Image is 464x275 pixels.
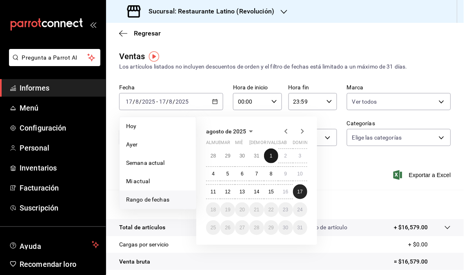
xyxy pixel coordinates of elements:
[255,171,258,177] abbr: 7 de agosto de 2025
[220,202,235,217] button: 19 de agosto de 2025
[20,242,42,251] font: Ayuda
[119,241,169,248] font: Cargas por servicio
[220,166,235,181] button: 5 de agosto de 2025
[225,225,230,231] font: 26
[206,140,230,145] font: almuerzo
[297,207,303,213] font: 24
[299,153,302,159] abbr: 3 de agosto de 2025
[20,184,59,192] font: Facturación
[270,153,273,159] font: 1
[211,207,216,213] abbr: 18 de agosto de 2025
[211,153,216,159] abbr: 28 de julio de 2025
[297,207,303,213] abbr: 24 de agosto de 2025
[212,171,215,177] font: 4
[119,51,145,61] font: Ventas
[264,149,278,163] button: 1 de agosto de 2025
[175,98,189,105] input: ----
[269,207,274,213] font: 22
[126,178,150,184] font: Mi actual
[211,153,216,159] font: 28
[119,224,165,231] font: Total de artículos
[126,141,138,148] font: Ayer
[249,140,297,145] font: [DEMOGRAPHIC_DATA]
[394,258,428,265] font: = $16,579.00
[254,153,259,159] abbr: 31 de julio de 2025
[283,189,288,195] font: 16
[240,189,245,195] font: 13
[278,184,293,199] button: 16 de agosto de 2025
[254,189,259,195] font: 14
[264,220,278,235] button: 29 de agosto de 2025
[226,171,229,177] abbr: 5 de agosto de 2025
[220,149,235,163] button: 29 de julio de 2025
[264,140,286,145] font: rivalizar
[159,98,166,105] input: --
[126,196,169,203] font: Rango de fechas
[408,241,428,248] font: + $0.00
[241,171,244,177] abbr: 6 de agosto de 2025
[139,98,142,105] font: /
[278,140,287,145] font: sab
[278,140,287,149] abbr: sábado
[156,98,158,105] font: -
[225,153,230,159] font: 29
[206,140,230,149] abbr: lunes
[235,140,243,145] font: mié
[119,63,407,70] font: Los artículos listados no incluyen descuentos de orden y el filtro de fechas está limitado a un m...
[235,184,249,199] button: 13 de agosto de 2025
[226,171,229,177] font: 5
[220,140,230,145] font: mar
[270,171,273,177] font: 8
[220,140,230,149] abbr: martes
[254,207,259,213] abbr: 21 de agosto de 2025
[254,189,259,195] abbr: 14 de agosto de 2025
[235,140,243,149] abbr: miércoles
[225,207,230,213] font: 19
[278,202,293,217] button: 23 de agosto de 2025
[9,49,100,66] button: Pregunta a Parrot AI
[352,98,377,105] font: Ver todos
[173,98,175,105] font: /
[211,225,216,231] abbr: 25 de agosto de 2025
[211,189,216,195] font: 11
[255,171,258,177] font: 7
[235,149,249,163] button: 30 de julio de 2025
[297,171,303,177] abbr: 10 de agosto de 2025
[293,184,307,199] button: 17 de agosto de 2025
[299,153,302,159] font: 3
[283,207,288,213] abbr: 23 de agosto de 2025
[409,172,451,178] font: Exportar a Excel
[20,144,49,152] font: Personal
[169,98,173,105] input: --
[20,104,39,112] font: Menú
[249,184,264,199] button: 14 de agosto de 2025
[119,84,135,91] font: Fecha
[264,166,278,181] button: 8 de agosto de 2025
[293,140,313,149] abbr: domingo
[264,184,278,199] button: 15 de agosto de 2025
[249,202,264,217] button: 21 de agosto de 2025
[283,189,288,195] abbr: 16 de agosto de 2025
[90,21,96,28] button: abrir_cajón_menú
[249,140,297,149] abbr: jueves
[293,202,307,217] button: 24 de agosto de 2025
[220,184,235,199] button: 12 de agosto de 2025
[240,153,245,159] font: 30
[394,224,428,231] font: + $16,579.00
[284,171,287,177] abbr: 9 de agosto de 2025
[297,225,303,231] abbr: 31 de agosto de 2025
[235,166,249,181] button: 6 de agosto de 2025
[240,225,245,231] font: 27
[269,225,274,231] abbr: 29 de agosto de 2025
[278,220,293,235] button: 30 de agosto de 2025
[149,51,159,62] button: Marcador de información sobre herramientas
[206,149,220,163] button: 28 de julio de 2025
[249,149,264,163] button: 31 de julio de 2025
[264,140,286,149] abbr: viernes
[289,84,309,91] font: Hora fin
[249,166,264,181] button: 7 de agosto de 2025
[395,170,451,180] button: Exportar a Excel
[278,149,293,163] button: 2 de agosto de 2025
[225,189,230,195] abbr: 12 de agosto de 2025
[20,260,76,268] font: Recomendar loro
